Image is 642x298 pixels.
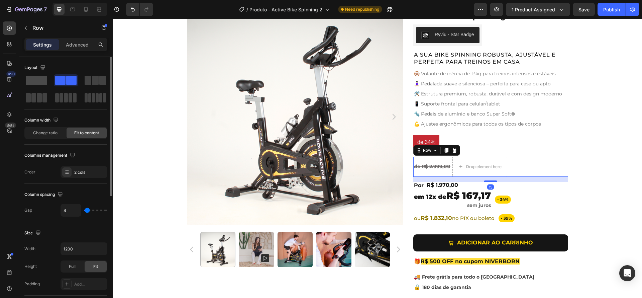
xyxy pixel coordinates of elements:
[301,172,379,183] h2: Rich Text Editor. Editing area: main
[309,255,422,261] strong: Frete grátis para todo o [GEOGRAPHIC_DATA]
[301,145,338,151] s: de R$ 2.999,00
[388,197,400,202] span: - 39%
[277,94,285,102] button: Carousel Next Arrow
[3,3,50,16] button: 7
[301,32,455,48] h2: A SUA BIKE SPINNING ROBUSTA, AJUSTÁVEL E PERFEITA PARA TREINOS EM CASA
[74,281,106,287] div: Add...
[354,183,378,190] strong: sem juros
[93,264,98,270] span: Fit
[24,169,35,175] div: Order
[301,143,338,153] div: Rich Text Editor. Editing area: main
[301,92,399,98] span: 🔩 Pedais de alumínio e banco Super Soft
[75,227,83,235] button: Carousel Back Arrow
[301,172,378,182] p: ⁠⁠⁠⁠⁠⁠⁠
[33,41,52,48] p: Settings
[353,145,389,151] div: Drop element here
[44,5,47,13] p: 7
[384,177,397,184] div: Rich Text Editor. Editing area: main
[309,12,317,20] img: CJed0K2x44sDEAE=.png
[246,6,248,13] span: /
[249,6,322,13] span: Produto - Active Bike Spinning 2
[69,264,76,270] span: Full
[74,130,99,136] span: Fit to content
[24,281,40,287] div: Padding
[374,166,381,171] div: 15
[126,3,153,16] div: Undo/Redo
[24,116,60,125] div: Column width
[399,92,402,98] strong: ®
[301,163,311,170] span: Por
[301,174,334,182] span: em 12x de
[309,129,320,135] div: Row
[6,71,16,77] div: 450
[113,19,642,298] iframe: Design area
[66,41,89,48] p: Advanced
[322,12,361,19] div: Ryviu - Star Badge
[308,239,407,246] span: R$ 500 OFF no cupom NIVERBORN
[301,82,388,88] span: 📱 Suporte frontal para celular/tablet
[334,171,378,182] span: R$ 167,17
[301,255,308,261] strong: 🚚
[619,265,635,281] div: Open Intercom Messenger
[345,6,379,12] span: Need republishing
[24,207,32,213] div: Gap
[5,123,16,128] div: Beta
[24,63,47,72] div: Layout
[598,3,626,16] button: Publish
[603,6,620,13] div: Publish
[385,178,396,183] span: - 34%
[301,102,428,108] span: 💪 Ajustes ergonômicos para todos os tipos de corpos
[61,204,81,216] input: Auto
[301,116,327,131] pre: de 34%
[301,196,308,203] span: ou
[309,266,358,272] strong: 180 dias de garantia
[301,62,438,68] span: 🧘🏻‍♀️ Pedalada suave e silenciosa – perfeita para casa ou apto
[24,190,64,199] div: Column spacing
[308,196,339,203] strong: R$ 1.832,10
[61,243,107,255] input: Auto
[512,6,555,13] span: 1 product assigned
[301,193,383,206] div: Rich Text Editor. Editing area: main
[301,72,449,78] span: 🛠️ Estrutura premium, robusta, durável e com design moderno
[32,24,89,32] p: Row
[24,246,35,252] div: Width
[578,7,590,12] span: Save
[339,196,382,203] span: no PIX ou boleto
[388,196,400,203] div: Rich Text Editor. Editing area: main
[301,52,443,58] span: 🛞 Volante de inércia de 13kg para treinos intensos e estáveis
[33,130,58,136] span: Change ratio
[303,8,367,24] button: Ryviu - Star Badge
[24,151,77,160] div: Columns management
[74,169,106,175] div: 2 cols
[344,221,420,228] div: Adicionar ao Carrinho
[24,264,37,270] div: Height
[573,3,595,16] button: Save
[506,3,570,16] button: 1 product assigned
[313,163,346,170] div: R$ 1.970,00
[301,216,455,233] button: Adicionar ao Carrinho
[301,239,308,246] span: 🎁
[301,265,308,272] strong: 🔒
[282,227,290,235] button: Carousel Next Arrow
[24,229,42,238] div: Size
